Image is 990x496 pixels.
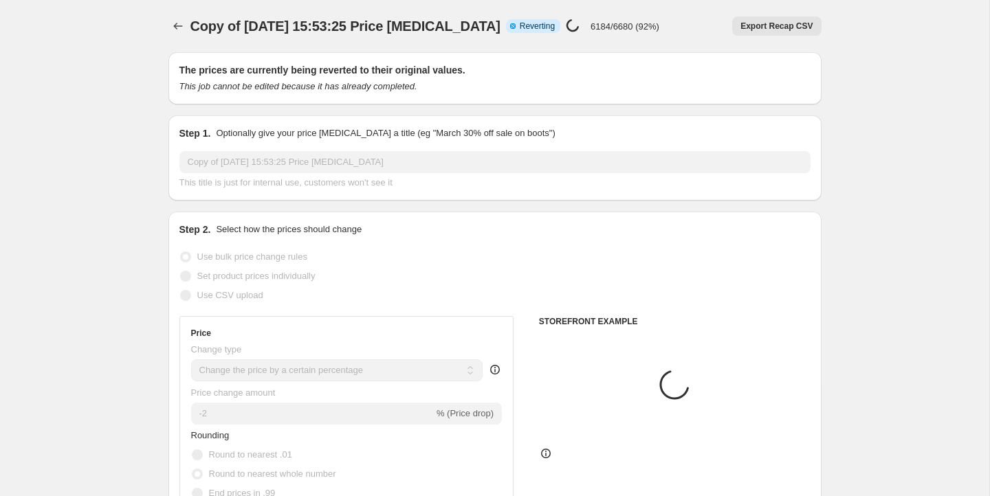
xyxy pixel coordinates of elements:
span: Use CSV upload [197,290,263,300]
button: Price change jobs [168,16,188,36]
span: Reverting [520,21,555,32]
span: Price change amount [191,387,276,398]
button: Export Recap CSV [732,16,821,36]
span: Round to nearest whole number [209,469,336,479]
span: This title is just for internal use, customers won't see it [179,177,393,188]
input: 30% off holiday sale [179,151,811,173]
span: Round to nearest .01 [209,449,292,460]
h2: Step 2. [179,223,211,236]
span: Copy of [DATE] 15:53:25 Price [MEDICAL_DATA] [190,19,500,34]
i: This job cannot be edited because it has already completed. [179,81,417,91]
h3: Price [191,328,211,339]
h2: The prices are currently being reverted to their original values. [179,63,811,77]
h2: Step 1. [179,126,211,140]
span: % (Price drop) [437,408,494,418]
span: Change type [191,344,242,354]
span: Use bulk price change rules [197,251,307,262]
span: Set product prices individually [197,271,316,281]
h6: STOREFRONT EXAMPLE [539,316,811,327]
p: 6184/6680 (92%) [591,21,659,32]
input: -15 [191,403,434,425]
span: Export Recap CSV [740,21,813,32]
span: Rounding [191,430,230,440]
p: Select how the prices should change [216,223,362,236]
p: Optionally give your price [MEDICAL_DATA] a title (eg "March 30% off sale on boots") [216,126,555,140]
div: help [488,363,502,376]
